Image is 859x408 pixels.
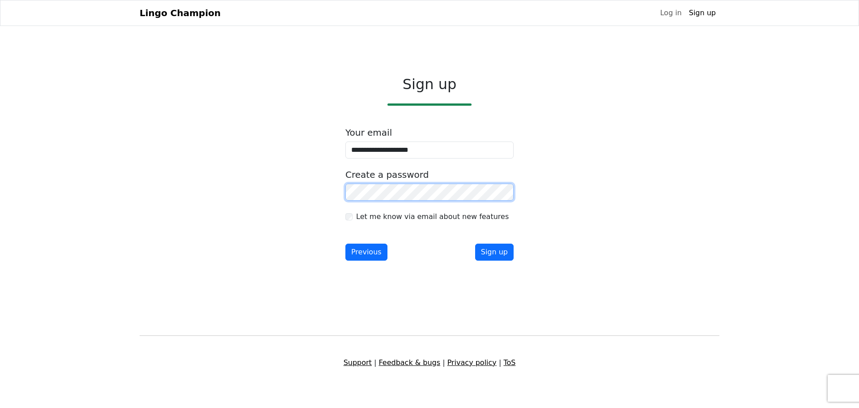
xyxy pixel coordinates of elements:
[345,169,429,180] label: Create a password
[656,4,685,22] a: Log in
[356,211,509,222] label: Let me know via email about new features
[134,357,725,368] div: | | |
[378,358,440,367] a: Feedback & bugs
[345,127,392,138] label: Your email
[344,358,372,367] a: Support
[140,4,221,22] a: Lingo Champion
[685,4,719,22] a: Sign up
[503,358,515,367] a: ToS
[447,358,497,367] a: Privacy policy
[475,244,514,261] button: Sign up
[345,244,387,261] button: Previous
[345,76,514,93] h2: Sign up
